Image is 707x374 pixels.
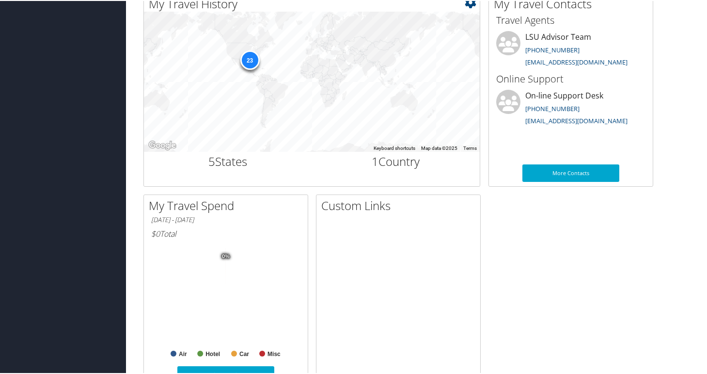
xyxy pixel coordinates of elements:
a: [EMAIL_ADDRESS][DOMAIN_NAME] [525,115,628,124]
span: 5 [208,152,215,168]
tspan: 0% [222,253,230,259]
a: [PHONE_NUMBER] [525,103,580,112]
a: [EMAIL_ADDRESS][DOMAIN_NAME] [525,57,628,65]
h6: [DATE] - [DATE] [151,214,300,224]
div: 23 [240,49,259,69]
a: [PHONE_NUMBER] [525,45,580,53]
button: Keyboard shortcuts [374,144,415,151]
a: Terms (opens in new tab) [463,145,477,150]
h2: Country [319,152,473,169]
text: Air [179,350,187,357]
span: 1 [372,152,378,168]
li: LSU Advisor Team [491,30,650,70]
a: More Contacts [522,163,619,181]
text: Car [239,350,249,357]
img: Google [146,138,178,151]
li: On-line Support Desk [491,89,650,129]
h2: Custom Links [321,196,480,213]
h3: Travel Agents [496,13,645,26]
span: Map data ©2025 [421,145,457,150]
h2: States [151,152,305,169]
text: Hotel [205,350,220,357]
span: $0 [151,228,160,238]
h6: Total [151,228,300,238]
a: Open this area in Google Maps (opens a new window) [146,138,178,151]
text: Misc [267,350,281,357]
h3: Online Support [496,71,645,85]
h2: My Travel Spend [149,196,308,213]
